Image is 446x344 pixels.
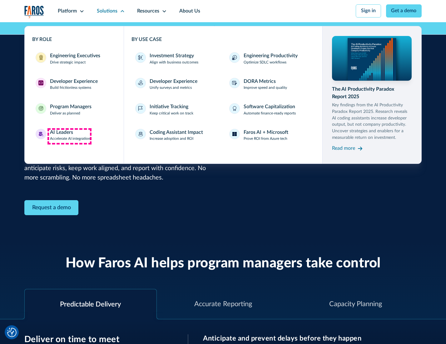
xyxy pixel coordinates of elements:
[150,129,203,136] div: Coding Assistant Impact
[194,299,252,309] div: Accurate Reporting
[131,74,221,95] a: Developer ExperienceUnify surveys and metrics
[66,255,381,272] h2: How Faros AI helps program managers take control
[244,136,287,142] p: Prove ROI from Azure tech
[244,85,287,91] p: Improve speed and quality
[356,4,381,18] a: Sign in
[38,106,43,111] img: Program Managers
[332,102,411,141] p: Key findings from the AI Productivity Paradox Report 2025. Research reveals AI coding assistants ...
[225,74,315,95] a: DORA MetricsImprove speed and quality
[24,6,44,18] img: Logo of the analytics and reporting company Faros.
[24,200,79,215] a: Contact Modal
[150,85,192,91] p: Unify surveys and metrics
[32,36,116,43] div: BY ROLE
[50,111,80,116] p: Deliver as planned
[50,78,98,85] div: Developer Experience
[131,36,315,43] div: BY USE CASE
[131,125,221,146] a: Coding Assistant ImpactIncrease adoption and ROI
[38,132,43,137] img: AI Leaders
[244,60,286,65] p: Optimize SDLC workflows
[32,74,116,95] a: Developer ExperienceDeveloper ExperienceBuild frictionless systems
[131,99,221,120] a: Initiative TrackingKeep critical work on track
[150,103,188,111] div: Initiative Tracking
[7,328,17,337] button: Cookie Settings
[150,111,193,116] p: Keep critical work on track
[50,85,91,91] p: Build frictionless systems
[329,299,382,309] div: Capacity Planning
[32,125,116,146] a: AI LeadersAI LeadersAccelerate AI integration
[50,129,73,136] div: AI Leaders
[244,52,298,60] div: Engineering Productivity
[244,111,296,116] p: Automate finance-ready reports
[332,86,411,101] div: The AI Productivity Paradox Report 2025
[332,36,411,153] a: The AI Productivity Paradox Report 2025Key findings from the AI Productivity Paradox Report 2025....
[50,136,90,142] p: Accelerate AI integration
[7,328,17,337] img: Revisit consent button
[38,80,43,85] img: Developer Experience
[225,48,315,69] a: Engineering ProductivityOptimize SDLC workflows
[225,99,315,120] a: Software CapitalizationAutomate finance-ready reports
[150,52,194,60] div: Investment Strategy
[386,4,422,18] a: Get a demo
[50,52,100,60] div: Engineering Executives
[244,78,276,85] div: DORA Metrics
[32,99,116,120] a: Program ManagersProgram ManagersDeliver as planned
[137,8,159,15] div: Resources
[244,129,288,136] div: Faros AI + Microsoft
[50,103,92,111] div: Program Managers
[150,78,197,85] div: Developer Experience
[97,8,117,15] div: Solutions
[38,55,43,60] img: Engineering Executives
[131,48,221,69] a: Investment StrategyAlign with business outcomes
[150,60,198,65] p: Align with business outcomes
[60,299,121,310] div: Predictable Delivery
[24,22,422,164] nav: Solutions
[50,60,86,65] p: Drive strategic impact
[24,6,44,18] a: home
[225,125,315,146] a: Faros AI + MicrosoftProve ROI from Azure tech
[32,48,116,69] a: Engineering ExecutivesEngineering ExecutivesDrive strategic impact
[332,145,355,152] div: Read more
[244,103,295,111] div: Software Capitalization
[58,8,77,15] div: Platform
[150,136,193,142] p: Increase adoption and ROI
[203,334,422,342] h3: Anticipate and prevent delays before they happen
